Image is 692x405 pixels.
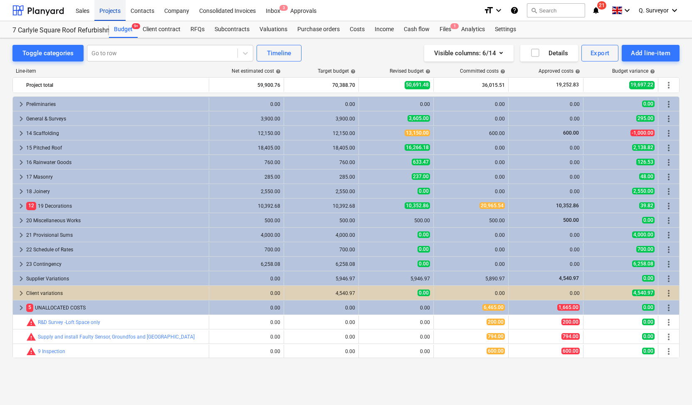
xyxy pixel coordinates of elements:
span: 3 [279,5,288,11]
a: Client contract [138,21,185,38]
span: 16,266.18 [405,144,430,151]
span: 4,540.97 [558,275,580,281]
div: 0.00 [362,305,430,311]
div: 0.00 [437,189,505,194]
a: R&D Survey -Loft Space only [38,319,100,325]
div: 760.00 [213,160,280,165]
div: Timeline [267,48,291,59]
div: Committed costs [460,68,505,74]
span: 700.00 [636,246,655,253]
div: 2,550.00 [287,189,355,194]
span: 12 [26,202,36,210]
div: 22 Schedule of Rates [26,243,205,256]
div: 23 Contingency [26,258,205,271]
div: 0.00 [437,116,505,122]
span: More actions [664,346,674,356]
div: 285.00 [213,174,280,180]
div: 14 Scaffolding [26,127,205,140]
div: 0.00 [287,334,355,340]
span: keyboard_arrow_right [16,128,26,138]
span: keyboard_arrow_right [16,245,26,255]
span: 2,138.82 [632,144,655,151]
a: Cash flow [399,21,435,38]
div: 4,000.00 [213,232,280,238]
span: More actions [664,288,674,298]
span: 0.00 [418,231,430,238]
span: 794.00 [487,333,505,340]
span: 600.00 [562,130,580,136]
span: 126.53 [636,159,655,165]
div: Client variations [26,287,205,300]
span: 10,352.86 [555,203,580,209]
div: 600.00 [437,130,505,136]
div: Budget [109,21,138,38]
i: notifications [592,5,600,15]
span: 19,252.83 [555,81,580,88]
i: keyboard_arrow_down [670,5,680,15]
span: 5 [26,304,33,312]
span: More actions [664,245,674,255]
div: 3,900.00 [213,116,280,122]
div: 12,150.00 [213,130,280,136]
div: 0.00 [512,101,580,107]
div: Purchase orders [292,21,345,38]
span: 237.00 [412,173,430,180]
span: keyboard_arrow_right [16,259,26,269]
i: format_size [484,5,494,15]
div: 36,015.51 [437,79,505,92]
span: -1,000.00 [630,130,655,136]
a: Analytics [456,21,490,38]
span: 0.00 [642,275,655,282]
span: 4,540.97 [632,290,655,296]
div: 4,540.97 [287,290,355,296]
span: 50,691.48 [405,81,430,89]
span: More actions [664,157,674,167]
div: Budget variance [612,68,655,74]
div: 10,392.68 [213,203,280,209]
span: 0.00 [418,290,430,296]
div: 0.00 [437,101,505,107]
div: Preliminaries [26,98,205,111]
div: 0.00 [512,189,580,194]
span: help [424,69,430,74]
div: 18,405.00 [213,145,280,151]
span: 0.00 [418,260,430,267]
span: keyboard_arrow_right [16,274,26,284]
div: 16 Rainwater Goods [26,156,205,169]
button: Details [520,45,578,61]
a: Files1 [435,21,456,38]
a: Income [370,21,399,38]
div: Revised budget [390,68,430,74]
div: 0.00 [287,305,355,311]
div: Export [591,48,610,59]
div: 760.00 [287,160,355,165]
div: 0.00 [213,101,280,107]
i: keyboard_arrow_down [494,5,504,15]
span: 0.00 [642,101,655,107]
span: 794.00 [561,333,580,340]
span: 19,697.22 [629,81,655,89]
div: 0.00 [437,232,505,238]
div: 6,258.08 [287,261,355,267]
a: Costs [345,21,370,38]
span: 20,965.54 [479,202,505,209]
span: help [349,69,356,74]
span: keyboard_arrow_right [16,230,26,240]
span: Committed costs exceed revised budget [26,346,36,356]
div: Valuations [255,21,292,38]
i: Knowledge base [510,5,519,15]
div: Target budget [318,68,356,74]
span: help [648,69,655,74]
div: 70,388.70 [287,79,355,92]
div: 0.00 [287,101,355,107]
button: Timeline [257,45,302,61]
span: 13,150.00 [405,130,430,136]
span: keyboard_arrow_right [16,114,26,124]
div: 0.00 [512,116,580,122]
span: 200.00 [561,319,580,325]
div: 2,550.00 [213,189,280,194]
span: More actions [664,99,674,109]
